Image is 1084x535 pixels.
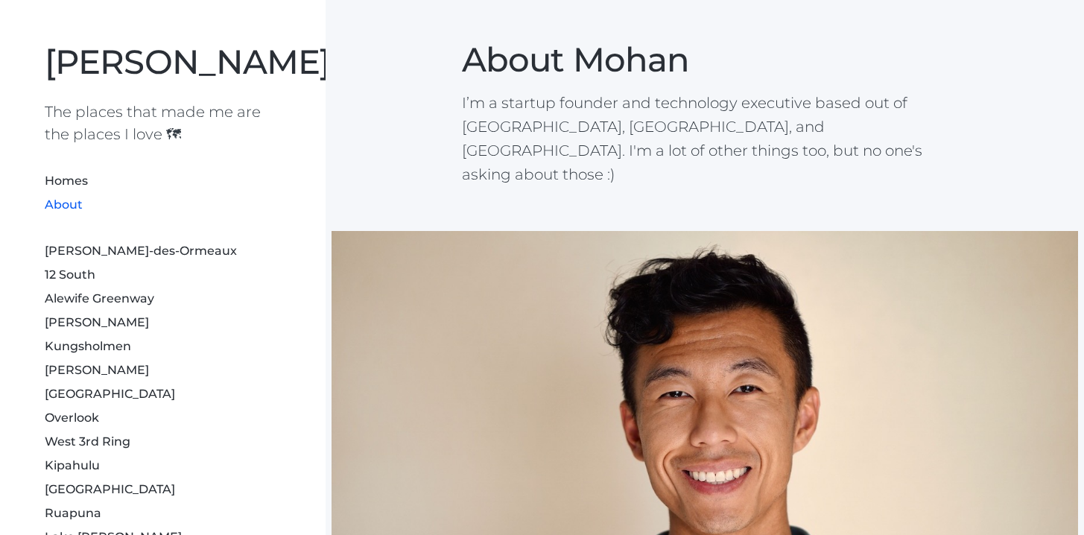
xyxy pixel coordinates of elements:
[45,101,281,145] h1: The places that made me are the places I love 🗺
[45,482,175,496] a: [GEOGRAPHIC_DATA]
[45,244,237,258] a: [PERSON_NAME]-des-Ormeaux
[45,174,88,188] a: Homes
[45,267,95,282] a: 12 South
[462,91,948,186] p: I’m a startup founder and technology executive based out of [GEOGRAPHIC_DATA], [GEOGRAPHIC_DATA],...
[45,411,99,425] a: Overlook
[462,39,948,80] h1: About Mohan
[45,41,330,82] a: [PERSON_NAME]
[45,387,175,401] a: [GEOGRAPHIC_DATA]
[45,291,154,306] a: Alewife Greenway
[45,197,83,212] a: About
[45,339,131,353] a: Kungsholmen
[45,506,101,520] a: Ruapuna
[45,434,130,449] a: West 3rd Ring
[45,363,149,377] a: [PERSON_NAME]
[45,458,100,472] a: Kipahulu
[45,315,149,329] a: [PERSON_NAME]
